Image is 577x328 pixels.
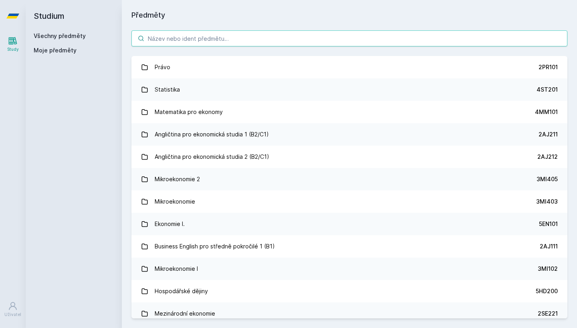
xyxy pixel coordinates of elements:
a: Mezinárodní ekonomie 2SE221 [131,302,567,325]
div: Mikroekonomie I [155,261,198,277]
div: Ekonomie I. [155,216,185,232]
a: Právo 2PR101 [131,56,567,78]
div: Matematika pro ekonomy [155,104,223,120]
div: Hospodářské dějiny [155,283,208,299]
a: Business English pro středně pokročilé 1 (B1) 2AJ111 [131,235,567,258]
div: 2AJ211 [539,130,558,138]
div: 2AJ212 [537,153,558,161]
div: 3MI403 [536,198,558,206]
a: Uživatel [2,297,24,322]
a: Angličtina pro ekonomická studia 1 (B2/C1) 2AJ211 [131,123,567,146]
a: Statistika 4ST201 [131,78,567,101]
a: Hospodářské dějiny 5HD200 [131,280,567,302]
div: Uživatel [4,312,21,318]
a: Matematika pro ekonomy 4MM101 [131,101,567,123]
div: Business English pro středně pokročilé 1 (B1) [155,238,275,254]
div: Statistika [155,82,180,98]
h1: Předměty [131,10,567,21]
a: Všechny předměty [34,32,86,39]
div: 4MM101 [535,108,558,116]
a: Angličtina pro ekonomická studia 2 (B2/C1) 2AJ212 [131,146,567,168]
div: 2PR101 [539,63,558,71]
a: Mikroekonomie 2 3MI405 [131,168,567,190]
a: Study [2,32,24,56]
div: 3MI405 [537,175,558,183]
div: Mikroekonomie [155,194,195,210]
div: Angličtina pro ekonomická studia 2 (B2/C1) [155,149,269,165]
div: Study [7,46,19,52]
div: Angličtina pro ekonomická studia 1 (B2/C1) [155,126,269,142]
div: Mezinárodní ekonomie [155,306,215,322]
input: Název nebo ident předmětu… [131,30,567,46]
div: 2AJ111 [540,242,558,250]
a: Mikroekonomie I 3MI102 [131,258,567,280]
a: Ekonomie I. 5EN101 [131,213,567,235]
div: 5HD200 [536,287,558,295]
div: 5EN101 [539,220,558,228]
div: 4ST201 [537,86,558,94]
div: 2SE221 [538,310,558,318]
span: Moje předměty [34,46,77,54]
div: Právo [155,59,170,75]
div: 3MI102 [538,265,558,273]
div: Mikroekonomie 2 [155,171,200,187]
a: Mikroekonomie 3MI403 [131,190,567,213]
